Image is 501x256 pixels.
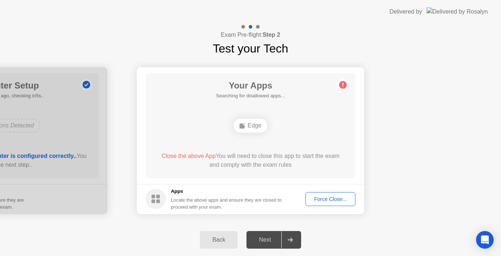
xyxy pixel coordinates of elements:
[213,40,288,57] h1: Test your Tech
[306,192,355,206] button: Force Close...
[202,237,235,243] div: Back
[171,196,282,210] div: Locate the above apps and ensure they are closed to proceed with your exam.
[156,152,345,169] div: You will need to close this app to start the exam and comply with the exam rules
[427,7,488,16] img: Delivered by Rosalyn
[221,30,280,39] h4: Exam Pre-flight:
[249,237,281,243] div: Next
[390,7,422,16] div: Delivered by
[161,153,216,159] span: Close the above App
[216,92,285,100] h5: Searching for disallowed apps...
[200,231,238,249] button: Back
[476,231,494,249] div: Open Intercom Messenger
[234,119,267,133] div: Edge
[308,196,353,202] div: Force Close...
[171,188,282,195] h5: Apps
[216,79,285,92] h1: Your Apps
[263,32,280,38] b: Step 2
[246,231,301,249] button: Next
